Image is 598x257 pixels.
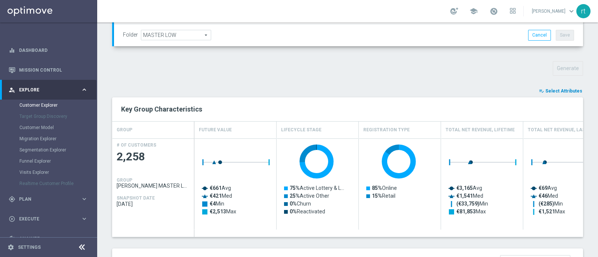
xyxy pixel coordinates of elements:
[117,201,190,207] span: 2025-08-26
[8,196,88,202] button: gps_fixed Plan keyboard_arrow_right
[538,87,583,95] button: playlist_add_check Select Attributes
[9,196,81,203] div: Plan
[121,105,574,114] h2: Key Group Characteristics
[18,245,41,250] a: Settings
[9,216,15,222] i: play_circle_outline
[8,236,88,242] button: track_changes Analyze keyboard_arrow_right
[9,47,15,54] i: equalizer
[117,183,190,189] span: LOTT MASTER LOW marg pos
[19,144,96,156] div: Segmentation Explorer
[19,125,78,131] a: Customer Model
[290,201,297,207] tspan: 0%
[19,197,81,201] span: Plan
[19,40,88,60] a: Dashboard
[210,185,231,191] text: Avg
[19,133,96,144] div: Migration Explorer
[19,88,81,92] span: Explore
[19,60,88,80] a: Mission Control
[531,6,576,17] a: [PERSON_NAME]keyboard_arrow_down
[19,236,81,241] span: Analyze
[19,100,96,111] div: Customer Explorer
[372,193,382,199] tspan: 15%
[456,185,473,191] tspan: €3,165
[553,61,583,76] button: Generate
[19,102,78,108] a: Customer Explorer
[372,185,382,191] tspan: 85%
[9,87,81,93] div: Explore
[117,142,156,148] h4: # OF CUSTOMERS
[456,209,486,214] text: Max
[528,30,551,40] button: Cancel
[9,235,81,242] div: Analyze
[81,86,88,93] i: keyboard_arrow_right
[290,201,311,207] text: Churn
[9,216,81,222] div: Execute
[539,88,544,94] i: playlist_add_check
[446,123,515,137] h4: Total Net Revenue, Lifetime
[19,147,78,153] a: Segmentation Explorer
[210,193,232,199] text: Med
[19,136,78,142] a: Migration Explorer
[281,123,321,137] h4: Lifecycle Stage
[539,201,554,207] tspan: (€285)
[8,47,88,53] button: equalizer Dashboard
[210,209,226,214] tspan: €2,513
[81,195,88,203] i: keyboard_arrow_right
[210,201,224,207] text: Min
[117,150,190,164] span: 2,258
[19,158,78,164] a: Funnel Explorer
[290,209,325,214] text: Reactivated
[9,235,15,242] i: track_changes
[19,167,96,178] div: Visits Explorer
[117,123,132,137] h4: GROUP
[290,193,329,199] text: Active Other
[19,178,96,189] div: Realtime Customer Profile
[8,67,88,73] button: Mission Control
[81,235,88,242] i: keyboard_arrow_right
[210,193,222,199] tspan: €421
[19,122,96,133] div: Customer Model
[9,196,15,203] i: gps_fixed
[8,87,88,93] button: person_search Explore keyboard_arrow_right
[372,193,395,199] text: Retail
[567,7,576,15] span: keyboard_arrow_down
[372,185,397,191] text: Online
[539,185,548,191] tspan: €69
[117,178,132,183] h4: GROUP
[545,88,582,94] span: Select Attributes
[456,201,480,207] tspan: (€33,759)
[469,7,478,15] span: school
[539,209,565,214] text: Max
[7,244,14,251] i: settings
[290,185,300,191] tspan: 75%
[210,185,222,191] tspan: €661
[456,201,488,207] text: Min
[556,30,574,40] button: Save
[456,193,483,199] text: Med
[576,4,591,18] div: rt
[117,195,155,201] h4: SNAPSHOT DATE
[210,201,216,207] tspan: €4
[363,123,410,137] h4: Registration Type
[123,32,138,38] label: Folder
[9,60,88,80] div: Mission Control
[8,216,88,222] button: play_circle_outline Execute keyboard_arrow_right
[9,40,88,60] div: Dashboard
[81,215,88,222] i: keyboard_arrow_right
[539,193,558,199] text: Med
[19,111,96,122] div: Target Group Discovery
[19,156,96,167] div: Funnel Explorer
[456,193,473,199] tspan: €1,541
[9,87,15,93] i: person_search
[112,138,194,230] div: Press SPACE to select this row.
[539,185,557,191] text: Avg
[210,209,236,214] text: Max
[290,185,344,191] text: Active Lottery & L…
[539,201,563,207] text: Min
